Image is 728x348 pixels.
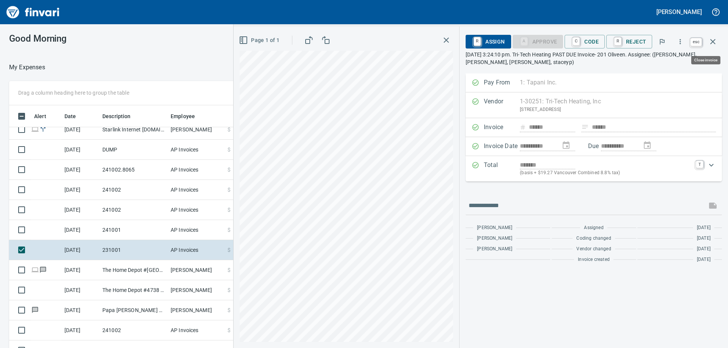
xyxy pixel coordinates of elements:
td: [DATE] [61,200,99,220]
a: R [474,37,481,45]
td: [DATE] [61,180,99,200]
span: This records your message into the invoice and notifies anyone mentioned [704,197,722,215]
h3: Good Morning [9,33,170,44]
td: [DATE] [61,320,99,340]
td: [DATE] [61,140,99,160]
span: Description [102,112,141,121]
td: [PERSON_NAME] [168,280,224,300]
span: Reject [612,35,646,48]
span: Alert [34,112,56,121]
p: Drag a column heading here to group the table [18,89,129,97]
td: 241002.8065 [99,160,168,180]
span: Amount [230,112,259,121]
span: $ [227,246,231,254]
div: Coding Required [513,38,563,44]
td: AP Invoices [168,220,224,240]
td: [DATE] [61,220,99,240]
a: T [696,161,703,168]
span: Page 1 of 1 [240,36,279,45]
span: $ [227,226,231,234]
span: [PERSON_NAME] [477,224,512,232]
span: Alert [34,112,46,121]
span: Date [64,112,86,121]
span: Assigned [584,224,603,232]
span: Description [102,112,131,121]
span: Vendor changed [576,245,611,253]
td: 241002 [99,320,168,340]
td: DUMP [99,140,168,160]
td: [PERSON_NAME] [168,260,224,280]
p: My Expenses [9,63,45,72]
div: Expand [466,156,722,181]
span: Coding changed [576,235,611,242]
a: esc [690,38,702,46]
span: $ [227,306,231,314]
td: [DATE] [61,260,99,280]
span: [DATE] [697,224,711,232]
span: Online transaction [31,267,39,272]
span: [DATE] [697,256,711,264]
p: [DATE] 3:24:10 pm. Tri-Tech Heating PAST DUE Invoice- 201 Oliveen. Assignee: ([PERSON_NAME], [PER... [466,51,722,66]
a: C [573,37,580,45]
td: [DATE] [61,300,99,320]
button: More [672,33,689,50]
button: Flag [654,33,670,50]
td: [DATE] [61,120,99,140]
td: [DATE] [61,280,99,300]
td: AP Invoices [168,160,224,180]
span: $ [227,126,231,133]
button: CCode [565,35,605,48]
span: Invoice created [578,256,610,264]
h5: [PERSON_NAME] [656,8,702,16]
span: $ [227,266,231,274]
p: (basis + $19.27 Vancouver Combined 8.8% tax) [520,169,691,177]
p: Total [484,161,520,177]
span: $ [227,186,231,194]
span: Split transaction [39,127,47,132]
td: AP Invoices [168,200,224,220]
td: AP Invoices [168,180,224,200]
td: AP Invoices [168,320,224,340]
span: [DATE] [697,235,711,242]
td: [PERSON_NAME] [168,120,224,140]
td: [DATE] [61,160,99,180]
td: Starlink Internet [DOMAIN_NAME] CA - 120Up [99,120,168,140]
span: Employee [171,112,205,121]
td: 241002 [99,200,168,220]
span: [DATE] [697,245,711,253]
span: $ [227,286,231,294]
td: The Home Depot #[GEOGRAPHIC_DATA] [99,260,168,280]
span: Employee [171,112,195,121]
td: 241002 [99,180,168,200]
td: 241001 [99,220,168,240]
td: [PERSON_NAME] [168,300,224,320]
span: Code [571,35,599,48]
td: AP Invoices [168,240,224,260]
button: RReject [606,35,652,48]
button: [PERSON_NAME] [654,6,704,18]
td: The Home Depot #4738 [GEOGRAPHIC_DATA] [GEOGRAPHIC_DATA] [99,280,168,300]
span: Assign [472,35,505,48]
td: [DATE] [61,240,99,260]
td: 231001 [99,240,168,260]
span: $ [227,206,231,214]
img: Finvari [5,3,61,21]
span: Has messages [39,267,47,272]
a: R [614,37,621,45]
span: Has messages [31,307,39,312]
td: AP Invoices [168,140,224,160]
span: Online transaction [31,127,39,132]
nav: breadcrumb [9,63,45,72]
span: Date [64,112,76,121]
button: RAssign [466,35,511,48]
span: $ [227,166,231,173]
span: $ [227,326,231,334]
span: [PERSON_NAME] [477,245,512,253]
span: $ [227,146,231,153]
button: Page 1 of 1 [237,33,282,47]
td: Papa [PERSON_NAME] Pizza # 3 Ridgefield [GEOGRAPHIC_DATA] [99,300,168,320]
span: [PERSON_NAME] [477,235,512,242]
